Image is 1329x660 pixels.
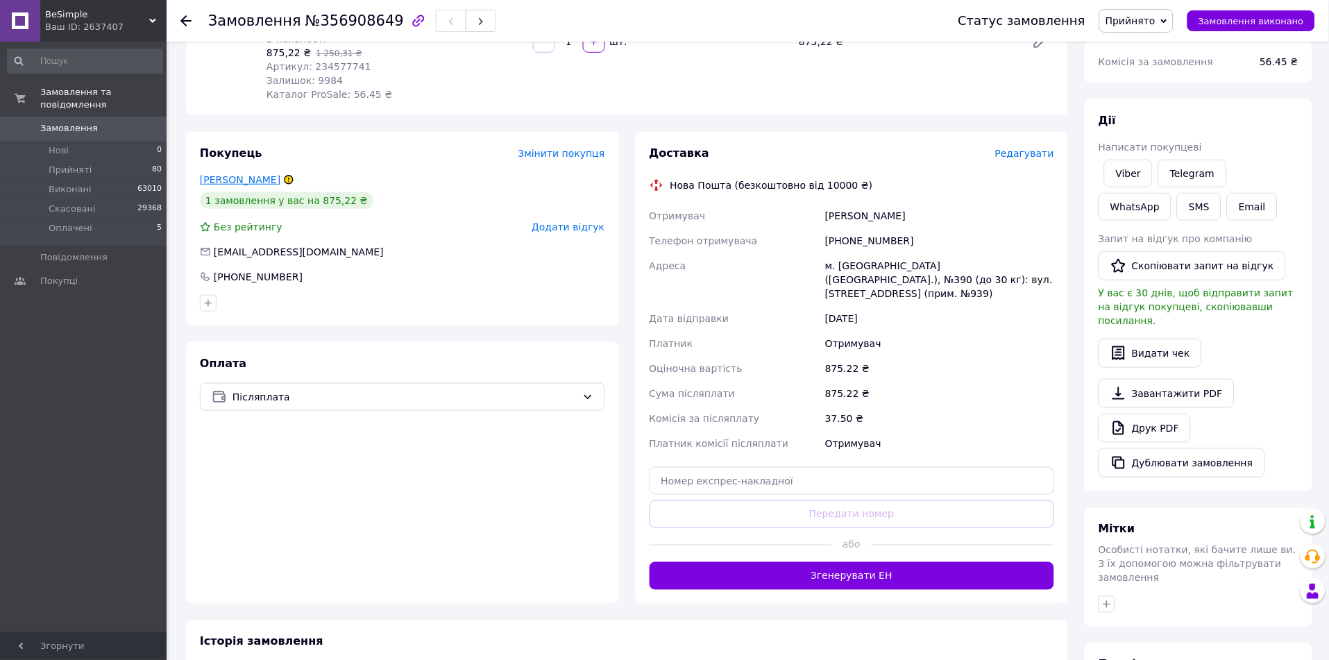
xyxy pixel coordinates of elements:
[200,192,373,209] div: 1 замовлення у вас на 875,22 ₴
[1099,251,1286,280] button: Скопіювати запит на відгук
[1099,287,1294,326] span: У вас є 30 днів, щоб відправити запит на відгук покупцеві, скопіювавши посилання.
[137,203,162,215] span: 29368
[49,164,92,176] span: Прийняті
[200,174,280,185] a: [PERSON_NAME]
[822,331,1057,356] div: Отримувач
[49,183,92,196] span: Виконані
[40,275,78,287] span: Покупці
[45,8,149,21] span: BeSimple
[831,538,872,552] span: або
[822,228,1057,253] div: [PHONE_NUMBER]
[1227,193,1278,221] button: Email
[650,210,706,221] span: Отримувач
[532,221,604,232] span: Додати відгук
[266,47,311,58] span: 875,22 ₴
[7,49,163,74] input: Пошук
[1099,193,1171,221] a: WhatsApp
[1187,10,1315,31] button: Замовлення виконано
[650,313,729,324] span: Дата відправки
[214,246,384,257] span: [EMAIL_ADDRESS][DOMAIN_NAME]
[1099,114,1116,127] span: Дії
[208,12,301,29] span: Замовлення
[1099,379,1235,408] a: Завантажити PDF
[200,357,246,370] span: Оплата
[152,164,162,176] span: 80
[822,203,1057,228] div: [PERSON_NAME]
[1099,523,1135,536] span: Мітки
[40,86,167,111] span: Замовлення та повідомлення
[958,14,1086,28] div: Статус замовлення
[650,260,686,271] span: Адреса
[45,21,167,33] div: Ваш ID: 2637407
[1106,15,1156,26] span: Прийнято
[157,222,162,235] span: 5
[650,235,758,246] span: Телефон отримувача
[40,122,98,135] span: Замовлення
[650,438,789,449] span: Платник комісії післяплати
[650,363,743,374] span: Оціночна вартість
[1099,339,1202,368] button: Видати чек
[1177,193,1221,221] button: SMS
[650,146,710,160] span: Доставка
[137,183,162,196] span: 63010
[49,144,69,157] span: Нові
[214,221,282,232] span: Без рейтингу
[822,356,1057,381] div: 875.22 ₴
[1099,448,1265,477] button: Дублювати замовлення
[316,49,362,58] span: 1 250,31 ₴
[180,14,192,28] div: Повернутися назад
[822,381,1057,406] div: 875.22 ₴
[822,431,1057,456] div: Отримувач
[1099,233,1253,244] span: Запит на відгук про компанію
[1199,16,1304,26] span: Замовлення виконано
[49,203,96,215] span: Скасовані
[667,178,877,192] div: Нова Пошта (безкоштовно від 10000 ₴)
[1158,160,1226,187] a: Telegram
[1104,160,1153,187] a: Viber
[40,251,108,264] span: Повідомлення
[266,61,371,72] span: Артикул: 234577741
[266,75,343,86] span: Залишок: 9984
[650,338,693,349] span: Платник
[650,413,760,424] span: Комісія за післяплату
[822,406,1057,431] div: 37.50 ₴
[650,467,1055,495] input: Номер експрес-накладної
[157,144,162,157] span: 0
[1260,56,1298,67] span: 56.45 ₴
[518,148,605,159] span: Змінити покупця
[305,12,404,29] span: №356908649
[995,148,1054,159] span: Редагувати
[650,388,736,399] span: Сума післяплати
[200,635,323,648] span: Історія замовлення
[212,270,304,284] div: [PHONE_NUMBER]
[822,306,1057,331] div: [DATE]
[266,89,392,100] span: Каталог ProSale: 56.45 ₴
[1099,142,1202,153] span: Написати покупцеві
[232,389,577,405] span: Післяплата
[1099,545,1296,584] span: Особисті нотатки, які бачите лише ви. З їх допомогою можна фільтрувати замовлення
[200,146,262,160] span: Покупець
[1099,56,1214,67] span: Комісія за замовлення
[822,253,1057,306] div: м. [GEOGRAPHIC_DATA] ([GEOGRAPHIC_DATA].), №390 (до 30 кг): вул. [STREET_ADDRESS] (прим. №939)
[650,562,1055,590] button: Згенерувати ЕН
[266,33,326,44] span: В наявності
[1099,414,1191,443] a: Друк PDF
[49,222,92,235] span: Оплачені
